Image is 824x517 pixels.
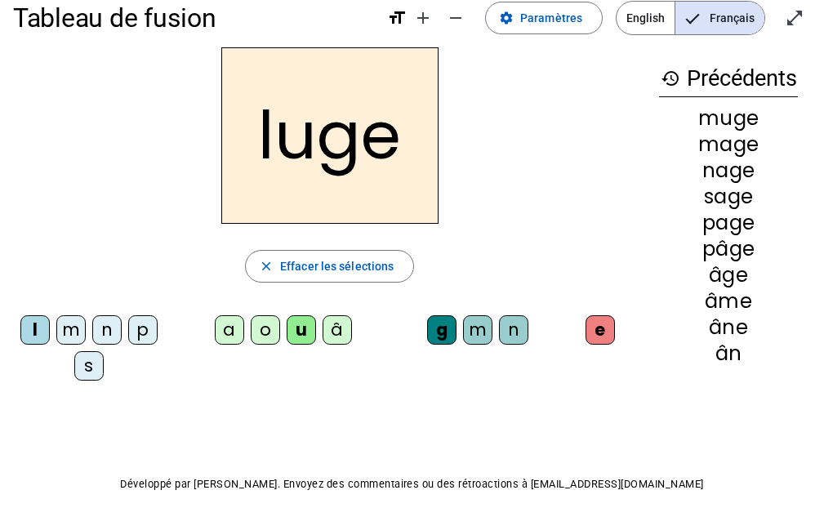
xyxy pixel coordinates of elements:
[13,475,811,494] p: Développé par [PERSON_NAME]. Envoyez des commentaires ou des rétroactions à [EMAIL_ADDRESS][DOMAI...
[617,2,675,34] span: English
[659,60,798,97] h3: Précédents
[520,8,582,28] span: Paramètres
[446,8,465,28] mat-icon: remove
[659,265,798,285] div: âge
[287,315,316,345] div: u
[659,292,798,311] div: âme
[323,315,352,345] div: â
[259,259,274,274] mat-icon: close
[785,8,804,28] mat-icon: open_in_full
[659,161,798,181] div: nage
[251,315,280,345] div: o
[659,239,798,259] div: pâge
[659,135,798,154] div: mage
[407,2,439,34] button: Augmenter la taille de la police
[280,256,394,276] span: Effacer les sélections
[659,344,798,363] div: ân
[659,213,798,233] div: page
[413,8,433,28] mat-icon: add
[499,11,514,25] mat-icon: settings
[463,315,492,345] div: m
[616,1,765,35] mat-button-toggle-group: Language selection
[659,109,798,128] div: muge
[74,351,104,381] div: s
[675,2,764,34] span: Français
[20,315,50,345] div: l
[778,2,811,34] button: Entrer en plein écran
[586,315,615,345] div: e
[92,315,122,345] div: n
[56,315,86,345] div: m
[659,187,798,207] div: sage
[387,8,407,28] mat-icon: format_size
[439,2,472,34] button: Diminuer la taille de la police
[427,315,457,345] div: g
[659,318,798,337] div: âne
[128,315,158,345] div: p
[661,69,680,88] mat-icon: history
[215,315,244,345] div: a
[245,250,414,283] button: Effacer les sélections
[499,315,528,345] div: n
[485,2,603,34] button: Paramètres
[221,47,439,224] h2: luge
